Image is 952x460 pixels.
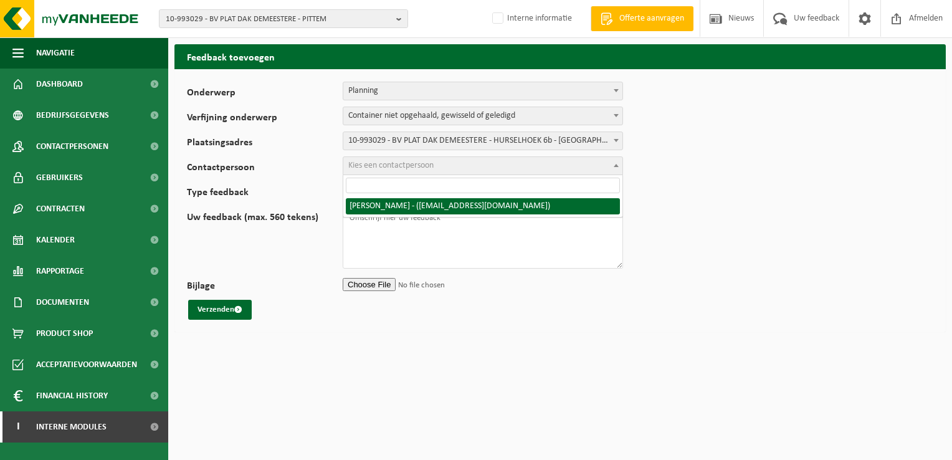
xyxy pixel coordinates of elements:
[36,100,109,131] span: Bedrijfsgegevens
[348,161,434,170] span: Kies een contactpersoon
[187,163,343,175] label: Contactpersoon
[36,193,85,224] span: Contracten
[36,411,107,443] span: Interne modules
[343,132,622,150] span: 10-993029 - BV PLAT DAK DEMEESTERE - HURSELHOEK 6b - PITTEM
[187,281,343,294] label: Bijlage
[36,349,137,380] span: Acceptatievoorwaarden
[187,188,343,200] label: Type feedback
[166,10,391,29] span: 10-993029 - BV PLAT DAK DEMEESTERE - PITTEM
[616,12,687,25] span: Offerte aanvragen
[343,107,622,125] span: Container niet opgehaald, gewisseld of geledigd
[187,88,343,100] label: Onderwerp
[174,44,946,69] h2: Feedback toevoegen
[188,300,252,320] button: Verzenden
[187,213,343,269] label: Uw feedback (max. 560 tekens)
[36,287,89,318] span: Documenten
[591,6,693,31] a: Offerte aanvragen
[36,37,75,69] span: Navigatie
[159,9,408,28] button: 10-993029 - BV PLAT DAK DEMEESTERE - PITTEM
[12,411,24,443] span: I
[36,380,108,411] span: Financial History
[36,256,84,287] span: Rapportage
[343,82,622,100] span: Planning
[490,9,572,28] label: Interne informatie
[187,138,343,150] label: Plaatsingsadres
[36,224,75,256] span: Kalender
[36,131,108,162] span: Contactpersonen
[187,113,343,125] label: Verfijning onderwerp
[36,318,93,349] span: Product Shop
[346,198,620,214] li: [PERSON_NAME] - ([EMAIL_ADDRESS][DOMAIN_NAME])
[36,162,83,193] span: Gebruikers
[36,69,83,100] span: Dashboard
